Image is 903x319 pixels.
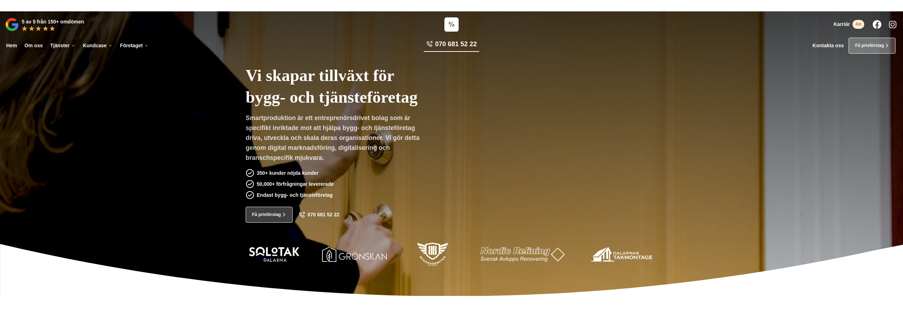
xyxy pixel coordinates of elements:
[834,21,850,27] span: Karriär
[435,39,477,49] span: 070 681 52 22
[2,2,901,9] p: Vi vann Årets Unga Företagare i Dalarna 2024 –
[257,180,334,188] p: 50,000+ förfrågningar levererade
[853,20,864,29] span: 4st
[252,211,281,218] span: Få prisförslag
[22,18,84,26] p: 5 av 5 från 150+ omdömen
[257,169,319,177] p: 350+ kunder nöjda kunder
[5,38,18,54] a: Hem
[424,39,479,52] a: 070 681 52 22
[246,207,293,223] a: Få prisförslag
[308,212,340,218] span: 070 681 52 22
[82,38,114,54] a: Kundcase
[813,43,844,49] a: Kontakta oss
[849,38,896,54] a: Få prisförslag
[855,42,884,49] span: Få prisförslag
[299,212,340,218] a: 070 681 52 22
[472,3,531,8] a: Läs pressmeddelandet här!
[49,38,77,54] a: Tjänster
[119,38,150,54] a: Företaget
[246,113,425,165] p: Smartproduktion är ett entreprenörsdrivet bolag som är specifikt inriktade mot att hjälpa bygg- o...
[257,191,333,199] p: Endast bygg- och tjänsteföretag
[834,20,864,29] a: Karriär 4st
[23,38,44,54] a: Om oss
[246,57,480,113] h1: Vi skapar tillväxt för bygg- och tjänsteföretag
